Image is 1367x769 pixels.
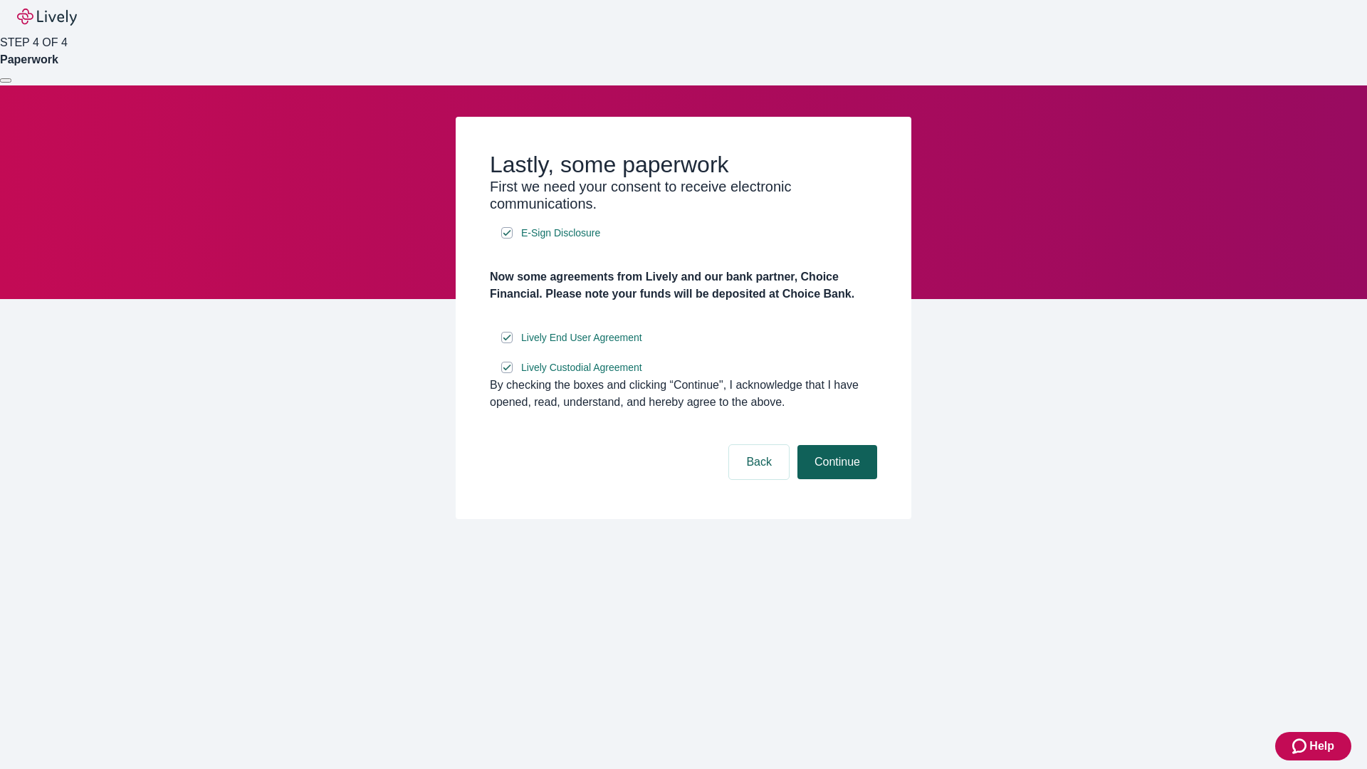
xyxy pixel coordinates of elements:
span: E-Sign Disclosure [521,226,600,241]
button: Zendesk support iconHelp [1275,732,1351,760]
span: Help [1309,738,1334,755]
span: Lively End User Agreement [521,330,642,345]
h3: First we need your consent to receive electronic communications. [490,178,877,212]
a: e-sign disclosure document [518,359,645,377]
a: e-sign disclosure document [518,224,603,242]
button: Continue [797,445,877,479]
img: Lively [17,9,77,26]
a: e-sign disclosure document [518,329,645,347]
svg: Zendesk support icon [1292,738,1309,755]
div: By checking the boxes and clicking “Continue", I acknowledge that I have opened, read, understand... [490,377,877,411]
button: Back [729,445,789,479]
h4: Now some agreements from Lively and our bank partner, Choice Financial. Please note your funds wi... [490,268,877,303]
span: Lively Custodial Agreement [521,360,642,375]
h2: Lastly, some paperwork [490,151,877,178]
